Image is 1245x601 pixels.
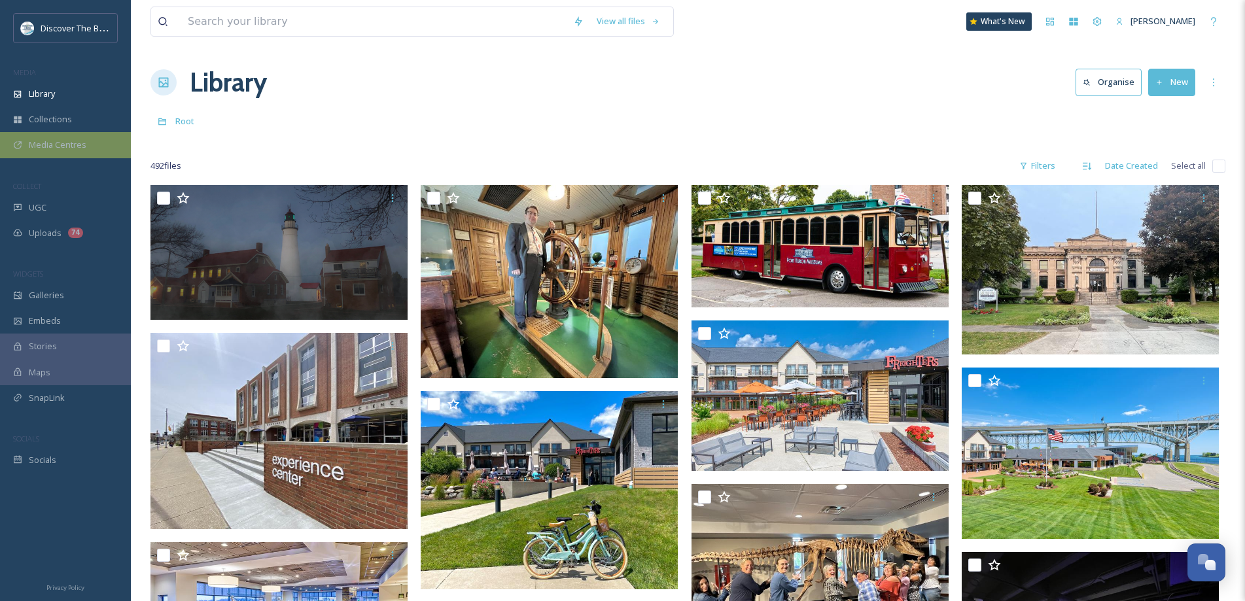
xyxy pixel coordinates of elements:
img: Freighters patio.jpg [692,320,949,471]
div: 74 [68,228,83,238]
span: 492 file s [150,160,181,172]
a: Organise [1076,69,1148,95]
span: Socials [29,454,56,466]
span: Galleries [29,289,64,301]
span: Maps [29,366,50,379]
span: Select all [1171,160,1206,172]
a: Root [175,113,194,129]
span: SnapLink [29,392,65,404]
img: Blog Featured Image 1200x628 (9).png [150,185,408,319]
img: Port Huron MuseumTrolley.jpg [692,185,949,307]
span: Discover The Blue [41,22,111,34]
img: Freighters looking from rm 202+.jpg [962,368,1219,539]
span: UGC [29,201,46,214]
button: Organise [1076,69,1142,95]
span: MEDIA [13,67,36,77]
span: Media Centres [29,139,86,151]
a: What's New [966,12,1032,31]
img: Carnegie 2023 (1).jpg [962,185,1219,354]
div: Filters [1013,153,1062,179]
span: Stories [29,340,57,352]
input: Search your library [181,7,567,36]
span: Embeds [29,315,61,327]
span: COLLECT [13,181,41,191]
div: Date Created [1098,153,1165,179]
span: Privacy Policy [46,583,84,592]
img: 1710423113617.jpeg [21,22,34,35]
span: WIDGETS [13,269,43,279]
span: Collections [29,113,72,126]
span: [PERSON_NAME] [1131,15,1195,27]
span: SOCIALS [13,434,39,443]
a: Privacy Policy [46,579,84,594]
img: Carnegie Museum Pilot House ks bluewater.org.jpg [421,185,678,378]
img: Experience Center sc4 2022 ks pic 1 (1).jpg [150,333,408,529]
a: [PERSON_NAME] [1109,9,1202,34]
a: Library [190,63,267,102]
span: Uploads [29,227,61,239]
span: Root [175,115,194,127]
a: View all files [590,9,667,34]
button: Open Chat [1187,543,1225,581]
button: New [1148,69,1195,95]
img: Freighters Eatery at the DoubleTree Hotel Port Huron, Michigan's Thumbcoast photo by k.s. bluewat... [421,391,678,589]
span: Library [29,88,55,100]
